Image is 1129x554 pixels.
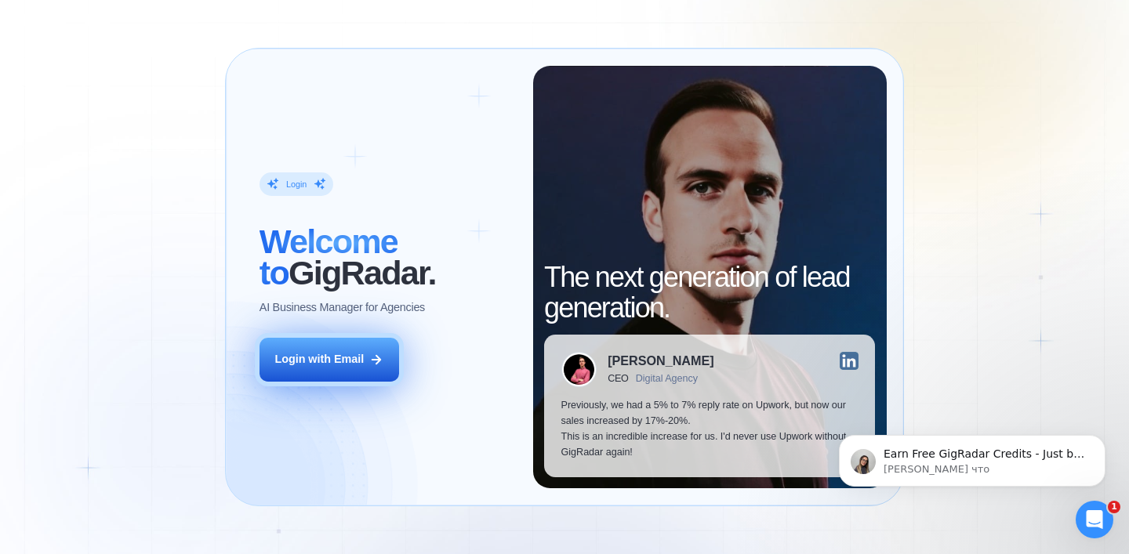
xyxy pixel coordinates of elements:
[260,338,399,382] button: Login with Email
[561,398,859,460] p: Previously, we had a 5% to 7% reply rate on Upwork, but now our sales increased by 17%-20%. This ...
[544,262,875,324] h2: The next generation of lead generation.
[274,352,364,368] div: Login with Email
[815,402,1129,512] iframe: Intercom notifications сообщение
[608,373,629,384] div: CEO
[286,179,307,190] div: Login
[636,373,698,384] div: Digital Agency
[260,223,398,291] span: Welcome to
[1076,501,1113,538] iframe: Intercom live chat
[1108,501,1120,513] span: 1
[608,354,713,367] div: [PERSON_NAME]
[260,226,516,288] h2: ‍ GigRadar.
[260,300,425,316] p: AI Business Manager for Agencies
